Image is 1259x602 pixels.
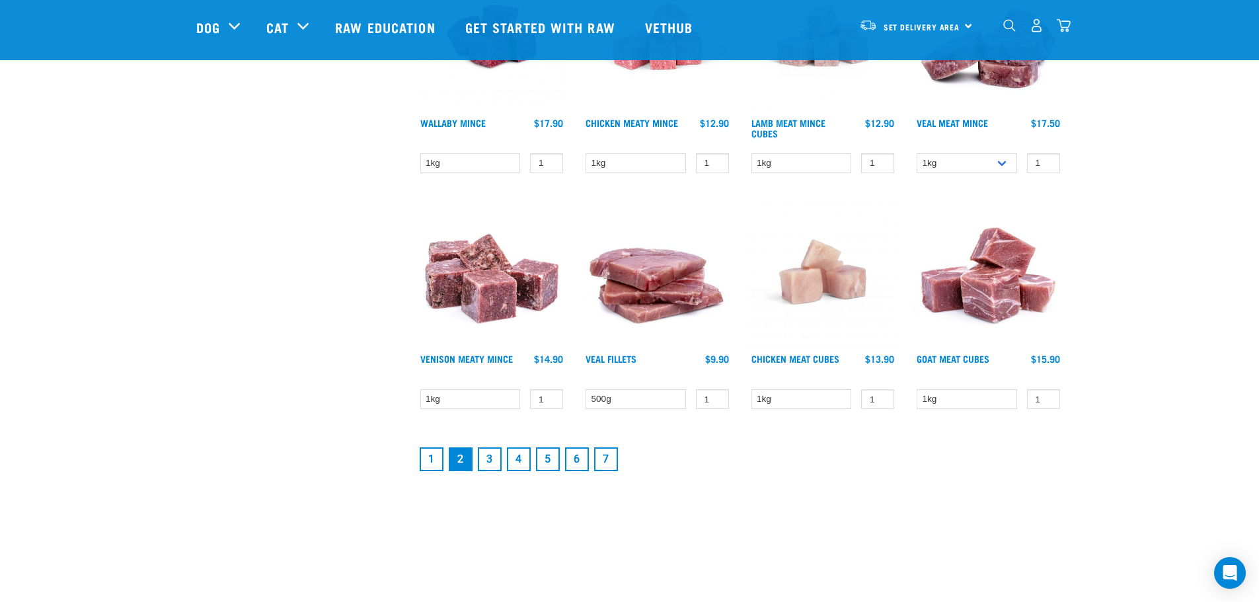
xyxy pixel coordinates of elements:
a: Raw Education [322,1,451,54]
a: Chicken Meat Cubes [751,356,839,361]
img: 1117 Venison Meat Mince 01 [417,197,567,347]
img: van-moving.png [859,19,877,31]
a: Veal Fillets [586,356,636,361]
div: $15.90 [1031,354,1060,364]
a: Venison Meaty Mince [420,356,513,361]
div: $12.90 [700,118,729,128]
div: $14.90 [534,354,563,364]
a: Goto page 1 [420,447,443,471]
a: Vethub [632,1,710,54]
a: Goto page 6 [565,447,589,471]
a: Goto page 3 [478,447,502,471]
input: 1 [861,153,894,174]
input: 1 [1027,153,1060,174]
img: home-icon-1@2x.png [1003,19,1016,32]
a: Page 2 [449,447,473,471]
div: $17.90 [534,118,563,128]
input: 1 [696,153,729,174]
img: user.png [1030,19,1044,32]
input: 1 [1027,389,1060,410]
div: $13.90 [865,354,894,364]
div: $12.90 [865,118,894,128]
div: $9.90 [705,354,729,364]
img: Chicken meat [748,197,898,347]
a: Dog [196,17,220,37]
div: Open Intercom Messenger [1214,557,1246,589]
img: Stack Of Raw Veal Fillets [582,197,732,347]
a: Veal Meat Mince [917,120,988,125]
a: Chicken Meaty Mince [586,120,678,125]
a: Goto page 5 [536,447,560,471]
span: Set Delivery Area [884,24,960,29]
a: Get started with Raw [452,1,632,54]
input: 1 [530,153,563,174]
input: 1 [861,389,894,410]
a: Goto page 4 [507,447,531,471]
a: Wallaby Mince [420,120,486,125]
nav: pagination [417,445,1063,474]
a: Lamb Meat Mince Cubes [751,120,825,135]
input: 1 [696,389,729,410]
a: Cat [266,17,289,37]
a: Goto page 7 [594,447,618,471]
a: Goat Meat Cubes [917,356,989,361]
input: 1 [530,389,563,410]
div: $17.50 [1031,118,1060,128]
img: home-icon@2x.png [1057,19,1071,32]
img: 1184 Wild Goat Meat Cubes Boneless 01 [913,197,1063,347]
